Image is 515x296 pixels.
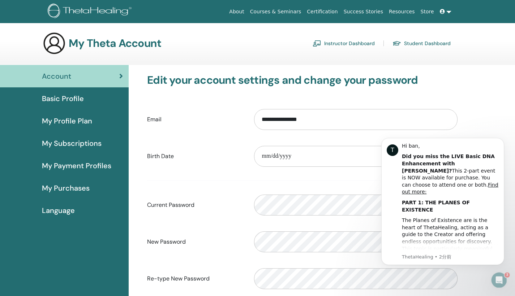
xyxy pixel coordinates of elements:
span: 3 [505,271,511,277]
span: My Payment Profiles [42,160,111,171]
img: graduation-cap.svg [392,40,401,47]
label: Current Password [142,198,249,212]
a: Certification [304,5,340,18]
label: New Password [142,235,249,249]
h3: My Theta Account [69,37,161,50]
span: My Purchases [42,183,90,193]
label: Email [142,113,249,126]
span: My Profile Plan [42,116,92,126]
a: Courses & Seminars [247,5,304,18]
a: About [226,5,247,18]
h3: Edit your account settings and change your password [147,74,458,87]
a: Student Dashboard [392,38,451,49]
p: Message from ThetaHealing, sent 2分前 [31,127,128,133]
span: Account [42,71,71,82]
a: Resources [386,5,418,18]
label: Re-type New Password [142,272,249,286]
img: generic-user-icon.jpg [43,32,66,55]
span: Language [42,205,75,216]
a: Store [418,5,437,18]
a: Success Stories [341,5,386,18]
span: My Subscriptions [42,138,102,149]
div: The Planes of Existence are is the heart of ThetaHealing, acting as a guide to the Creator and of... [31,90,128,175]
img: logo.png [48,4,134,20]
span: Basic Profile [42,93,84,104]
a: Instructor Dashboard [313,38,375,49]
iframe: Intercom notifications メッセージ [370,127,515,277]
iframe: Intercom live chat [490,271,508,289]
img: chalkboard-teacher.svg [313,40,321,47]
label: Birth Date [142,149,249,163]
